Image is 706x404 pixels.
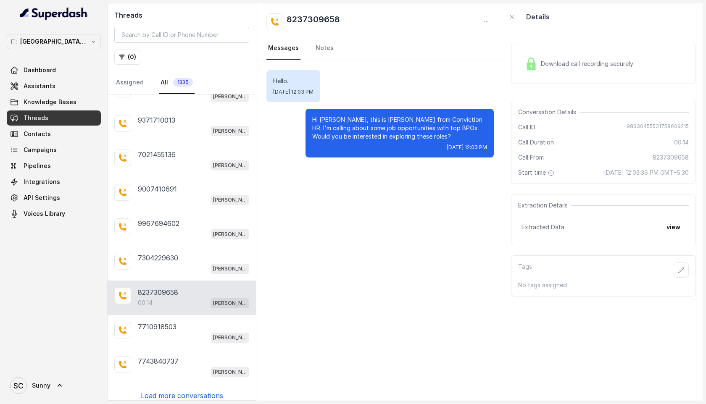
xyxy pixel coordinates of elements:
p: Tags [518,262,532,278]
p: [PERSON_NAME] Mumbai Conviction HR Outbound Assistant [213,230,247,239]
p: [PERSON_NAME] Mumbai Conviction HR Outbound Assistant [213,299,247,307]
p: [PERSON_NAME] Mumbai Conviction HR Outbound Assistant [213,265,247,273]
span: Download call recording securely [541,60,637,68]
nav: Tabs [114,71,249,94]
img: light.svg [20,7,88,20]
p: No tags assigned [518,281,689,289]
input: Search by Call ID or Phone Number [114,27,249,43]
span: [DATE] 12:03 PM [273,89,313,95]
p: 7710918503 [138,322,176,332]
p: [PERSON_NAME] Mumbai Conviction HR Outbound Assistant [213,92,247,101]
span: Call From [518,153,544,162]
span: Assistants [24,82,55,90]
span: Dashboard [24,66,56,74]
a: Voices Library [7,206,101,221]
a: Contacts [7,126,101,142]
img: Lock Icon [525,58,537,70]
p: Hi [PERSON_NAME], this is [PERSON_NAME] from Conviction HR. I'm calling about some job opportunit... [312,115,487,141]
span: Call Duration [518,138,554,147]
span: Conversation Details [518,108,580,116]
p: 7743840737 [138,356,179,366]
p: 9007410691 [138,184,177,194]
p: [PERSON_NAME] Mumbai Conviction HR Outbound Assistant [213,333,247,342]
p: Details [526,12,550,22]
span: [DATE] 12:03 PM [447,144,487,151]
p: 9371710013 [138,115,175,125]
a: Campaigns [7,142,101,157]
span: Contacts [24,130,51,138]
p: [PERSON_NAME] Mumbai Conviction HR Outbound Assistant [213,127,247,135]
a: Assistants [7,79,101,94]
p: 00:14 [138,299,153,307]
p: 7021455136 [138,150,176,160]
a: Messages [266,37,300,60]
p: 7304229630 [138,253,178,263]
span: Voices Library [24,210,65,218]
span: Threads [24,114,48,122]
button: view [661,220,685,235]
a: Sunny [7,374,101,397]
span: Campaigns [24,146,57,154]
span: Start time [518,168,556,177]
span: Pipelines [24,162,51,170]
span: Call ID [518,123,535,131]
a: Knowledge Bases [7,94,101,110]
p: [GEOGRAPHIC_DATA] - [GEOGRAPHIC_DATA] - [GEOGRAPHIC_DATA] [20,37,87,47]
p: [PERSON_NAME] Mumbai Conviction HR Outbound Assistant [213,196,247,204]
p: Load more conversations [141,391,223,401]
button: [GEOGRAPHIC_DATA] - [GEOGRAPHIC_DATA] - [GEOGRAPHIC_DATA] [7,34,101,49]
h2: 8237309658 [287,13,340,30]
p: 9967694602 [138,218,179,228]
a: Integrations [7,174,101,189]
span: 00:14 [674,138,689,147]
h2: Threads [114,10,249,20]
text: SC [13,381,24,390]
p: [PERSON_NAME] Mumbai Conviction HR Outbound Assistant [213,368,247,376]
span: Integrations [24,178,60,186]
span: 1335 [173,78,193,87]
a: Dashboard [7,63,101,78]
a: Pipelines [7,158,101,173]
span: API Settings [24,194,60,202]
span: Extraction Details [518,201,571,210]
span: 8237309658 [653,153,689,162]
span: Knowledge Bases [24,98,76,106]
p: [PERSON_NAME] Mumbai Conviction HR Outbound Assistant [213,161,247,170]
span: Extracted Data [522,223,564,231]
span: 98330455531758609215 [627,123,689,131]
a: Notes [314,37,335,60]
a: Threads [7,110,101,126]
a: All1335 [159,71,195,94]
span: Sunny [32,381,50,390]
a: API Settings [7,190,101,205]
span: [DATE] 12:03:36 PM GMT+5:30 [604,168,689,177]
a: Assigned [114,71,145,94]
p: Hello. [273,77,313,85]
nav: Tabs [266,37,494,60]
p: 8237309658 [138,287,178,297]
button: (0) [114,50,141,65]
